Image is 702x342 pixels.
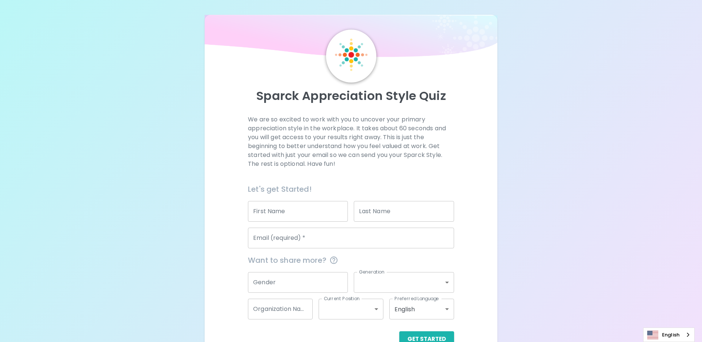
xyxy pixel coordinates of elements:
[643,328,695,342] aside: Language selected: English
[359,269,384,275] label: Generation
[205,15,497,61] img: wave
[329,256,338,265] svg: This information is completely confidential and only used for aggregated appreciation studies at ...
[644,328,694,342] a: English
[248,254,454,266] span: Want to share more?
[643,328,695,342] div: Language
[335,38,367,71] img: Sparck Logo
[324,295,360,302] label: Current Position
[214,88,488,103] p: Sparck Appreciation Style Quiz
[394,295,439,302] label: Preferred Language
[389,299,454,319] div: English
[248,183,454,195] h6: Let's get Started!
[248,115,454,168] p: We are so excited to work with you to uncover your primary appreciation style in the workplace. I...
